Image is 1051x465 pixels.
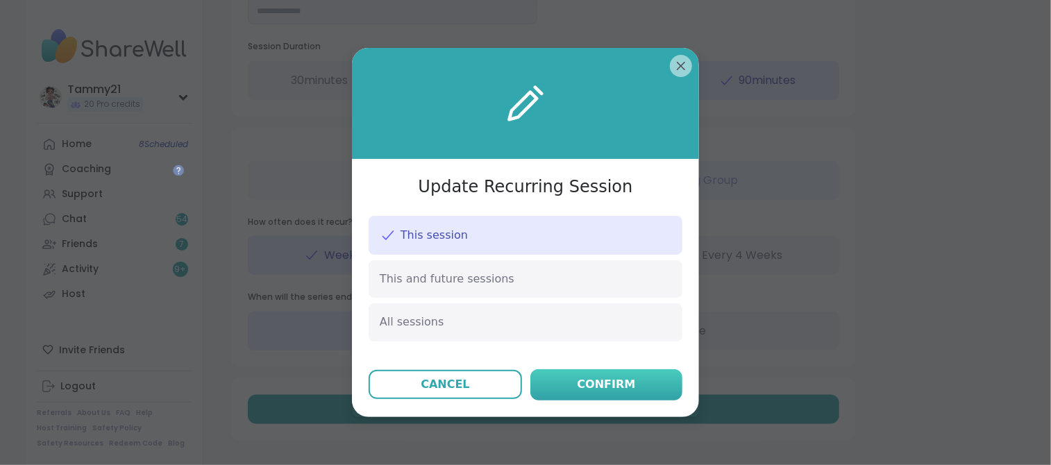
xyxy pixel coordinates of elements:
span: All sessions [380,314,444,330]
button: Cancel [369,370,522,399]
div: Confirm [578,376,636,393]
h3: Update Recurring Session [419,176,633,199]
span: This and future sessions [380,271,514,287]
iframe: Spotlight [173,164,184,176]
button: Confirm [530,369,682,400]
span: This session [401,228,468,243]
div: Cancel [421,376,469,393]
